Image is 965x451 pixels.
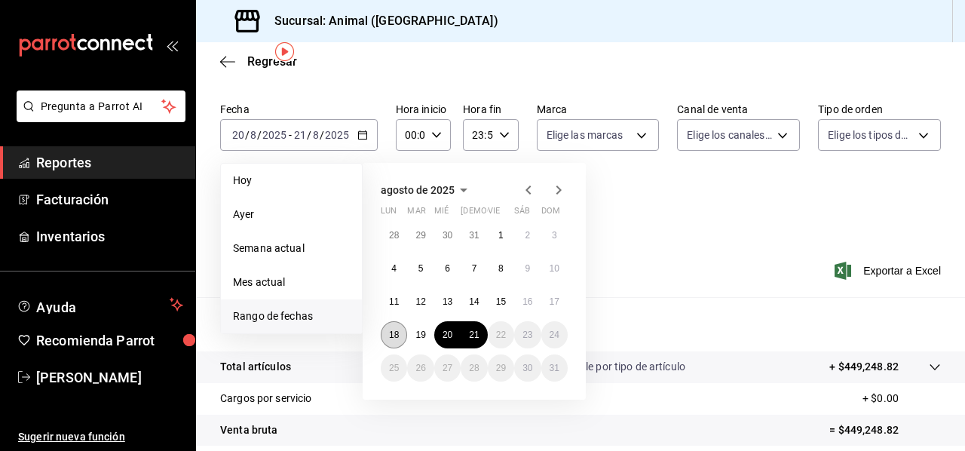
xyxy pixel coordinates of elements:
[445,263,450,274] abbr: 6 de agosto de 2025
[818,104,941,115] label: Tipo de orden
[407,354,433,382] button: 26 de agosto de 2025
[443,330,452,340] abbr: 20 de agosto de 2025
[289,129,292,141] span: -
[231,129,245,141] input: --
[233,241,350,256] span: Semana actual
[415,230,425,241] abbr: 29 de julio de 2025
[36,330,183,351] span: Recomienda Parrot
[514,255,541,282] button: 9 de agosto de 2025
[396,104,451,115] label: Hora inicio
[233,308,350,324] span: Rango de fechas
[389,296,399,307] abbr: 11 de agosto de 2025
[415,363,425,373] abbr: 26 de agosto de 2025
[496,363,506,373] abbr: 29 de agosto de 2025
[443,230,452,241] abbr: 30 de julio de 2025
[407,206,425,222] abbr: martes
[407,222,433,249] button: 29 de julio de 2025
[320,129,324,141] span: /
[541,206,560,222] abbr: domingo
[496,296,506,307] abbr: 15 de agosto de 2025
[415,296,425,307] abbr: 12 de agosto de 2025
[434,206,449,222] abbr: miércoles
[687,127,772,143] span: Elige los canales de venta
[541,255,568,282] button: 10 de agosto de 2025
[488,222,514,249] button: 1 de agosto de 2025
[407,321,433,348] button: 19 de agosto de 2025
[262,129,287,141] input: ----
[677,104,800,115] label: Canal de venta
[418,263,424,274] abbr: 5 de agosto de 2025
[434,321,461,348] button: 20 de agosto de 2025
[541,222,568,249] button: 3 de agosto de 2025
[434,255,461,282] button: 6 de agosto de 2025
[461,321,487,348] button: 21 de agosto de 2025
[381,354,407,382] button: 25 de agosto de 2025
[862,391,941,407] p: + $0.00
[36,367,183,388] span: [PERSON_NAME]
[472,263,477,274] abbr: 7 de agosto de 2025
[514,321,541,348] button: 23 de agosto de 2025
[461,255,487,282] button: 7 de agosto de 2025
[220,104,378,115] label: Fecha
[550,330,559,340] abbr: 24 de agosto de 2025
[829,359,899,375] p: + $449,248.82
[36,296,164,314] span: Ayuda
[17,91,185,122] button: Pregunta a Parrot AI
[461,206,550,222] abbr: jueves
[36,189,183,210] span: Facturación
[550,263,559,274] abbr: 10 de agosto de 2025
[381,222,407,249] button: 28 de julio de 2025
[324,129,350,141] input: ----
[498,263,504,274] abbr: 8 de agosto de 2025
[514,354,541,382] button: 30 de agosto de 2025
[381,184,455,196] span: agosto de 2025
[245,129,250,141] span: /
[11,109,185,125] a: Pregunta a Parrot AI
[415,330,425,340] abbr: 19 de agosto de 2025
[233,173,350,189] span: Hoy
[461,222,487,249] button: 31 de julio de 2025
[547,127,623,143] span: Elige las marcas
[829,422,941,438] p: = $449,248.82
[41,99,162,115] span: Pregunta a Parrot AI
[381,321,407,348] button: 18 de agosto de 2025
[488,354,514,382] button: 29 de agosto de 2025
[496,330,506,340] abbr: 22 de agosto de 2025
[391,263,397,274] abbr: 4 de agosto de 2025
[233,207,350,222] span: Ayer
[552,230,557,241] abbr: 3 de agosto de 2025
[461,288,487,315] button: 14 de agosto de 2025
[275,42,294,61] button: Tooltip marker
[434,354,461,382] button: 27 de agosto de 2025
[550,296,559,307] abbr: 17 de agosto de 2025
[514,222,541,249] button: 2 de agosto de 2025
[514,206,530,222] abbr: sábado
[525,263,530,274] abbr: 9 de agosto de 2025
[469,330,479,340] abbr: 21 de agosto de 2025
[488,206,500,222] abbr: viernes
[488,321,514,348] button: 22 de agosto de 2025
[525,230,530,241] abbr: 2 de agosto de 2025
[522,296,532,307] abbr: 16 de agosto de 2025
[828,127,913,143] span: Elige los tipos de orden
[537,104,660,115] label: Marca
[389,230,399,241] abbr: 28 de julio de 2025
[443,363,452,373] abbr: 27 de agosto de 2025
[307,129,311,141] span: /
[262,12,498,30] h3: Sucursal: Animal ([GEOGRAPHIC_DATA])
[463,104,518,115] label: Hora fin
[469,363,479,373] abbr: 28 de agosto de 2025
[389,363,399,373] abbr: 25 de agosto de 2025
[514,288,541,315] button: 16 de agosto de 2025
[36,226,183,247] span: Inventarios
[220,391,312,407] p: Cargos por servicio
[220,422,277,438] p: Venta bruta
[166,39,178,51] button: open_drawer_menu
[407,255,433,282] button: 5 de agosto de 2025
[381,255,407,282] button: 4 de agosto de 2025
[541,288,568,315] button: 17 de agosto de 2025
[257,129,262,141] span: /
[541,354,568,382] button: 31 de agosto de 2025
[443,296,452,307] abbr: 13 de agosto de 2025
[488,288,514,315] button: 15 de agosto de 2025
